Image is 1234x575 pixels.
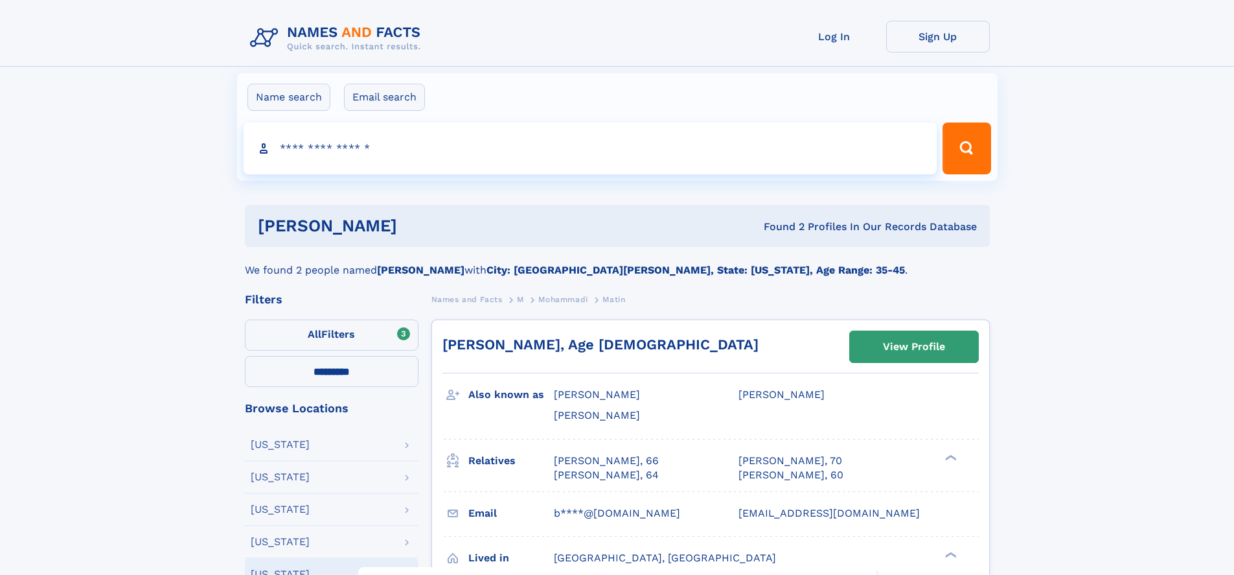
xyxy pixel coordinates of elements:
[251,472,310,482] div: [US_STATE]
[344,84,425,111] label: Email search
[554,468,659,482] a: [PERSON_NAME], 64
[468,547,554,569] h3: Lived in
[245,294,418,305] div: Filters
[942,453,957,462] div: ❯
[245,403,418,414] div: Browse Locations
[943,123,990,174] button: Search Button
[517,295,524,304] span: M
[468,450,554,472] h3: Relatives
[738,507,920,519] span: [EMAIL_ADDRESS][DOMAIN_NAME]
[442,336,759,353] a: [PERSON_NAME], Age [DEMOGRAPHIC_DATA]
[251,504,310,515] div: [US_STATE]
[602,295,625,304] span: Matin
[738,454,842,468] a: [PERSON_NAME], 70
[738,468,843,482] a: [PERSON_NAME], 60
[554,454,659,468] a: [PERSON_NAME], 66
[942,550,957,559] div: ❯
[244,123,937,174] input: search input
[308,328,321,340] span: All
[580,220,977,234] div: Found 2 Profiles In Our Records Database
[554,552,776,564] span: [GEOGRAPHIC_DATA], [GEOGRAPHIC_DATA]
[377,264,464,276] b: [PERSON_NAME]
[883,332,945,362] div: View Profile
[258,218,580,234] h1: [PERSON_NAME]
[517,291,524,307] a: M
[245,247,990,278] div: We found 2 people named with .
[245,320,418,351] label: Filters
[886,21,990,53] a: Sign Up
[251,440,310,450] div: [US_STATE]
[468,502,554,524] h3: Email
[738,388,825,401] span: [PERSON_NAME]
[554,388,640,401] span: [PERSON_NAME]
[431,291,503,307] a: Names and Facts
[538,291,588,307] a: Mohammadi
[554,409,640,421] span: [PERSON_NAME]
[486,264,905,276] b: City: [GEOGRAPHIC_DATA][PERSON_NAME], State: [US_STATE], Age Range: 35-45
[247,84,330,111] label: Name search
[783,21,886,53] a: Log In
[468,384,554,406] h3: Also known as
[251,537,310,547] div: [US_STATE]
[850,331,978,362] a: View Profile
[538,295,588,304] span: Mohammadi
[245,21,431,56] img: Logo Names and Facts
